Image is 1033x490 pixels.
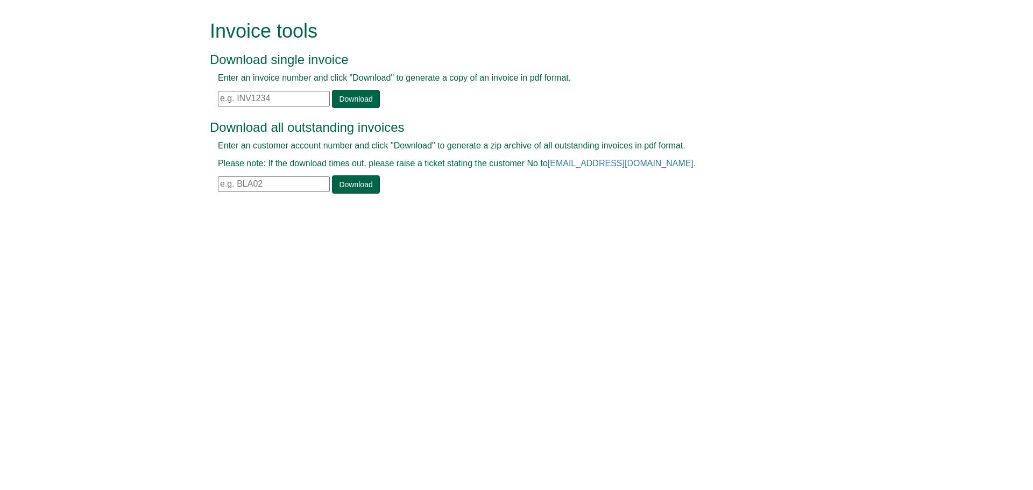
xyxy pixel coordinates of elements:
[210,53,799,67] h3: Download single invoice
[332,90,379,108] a: Download
[548,159,694,168] a: [EMAIL_ADDRESS][DOMAIN_NAME]
[218,140,791,152] p: Enter an customer account number and click "Download" to generate a zip archive of all outstandin...
[218,176,330,192] input: e.g. BLA02
[210,120,799,134] h3: Download all outstanding invoices
[210,20,799,42] h1: Invoice tools
[332,175,379,194] a: Download
[218,72,791,84] p: Enter an invoice number and click "Download" to generate a copy of an invoice in pdf format.
[218,158,791,170] p: Please note: If the download times out, please raise a ticket stating the customer No to .
[218,91,330,106] input: e.g. INV1234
